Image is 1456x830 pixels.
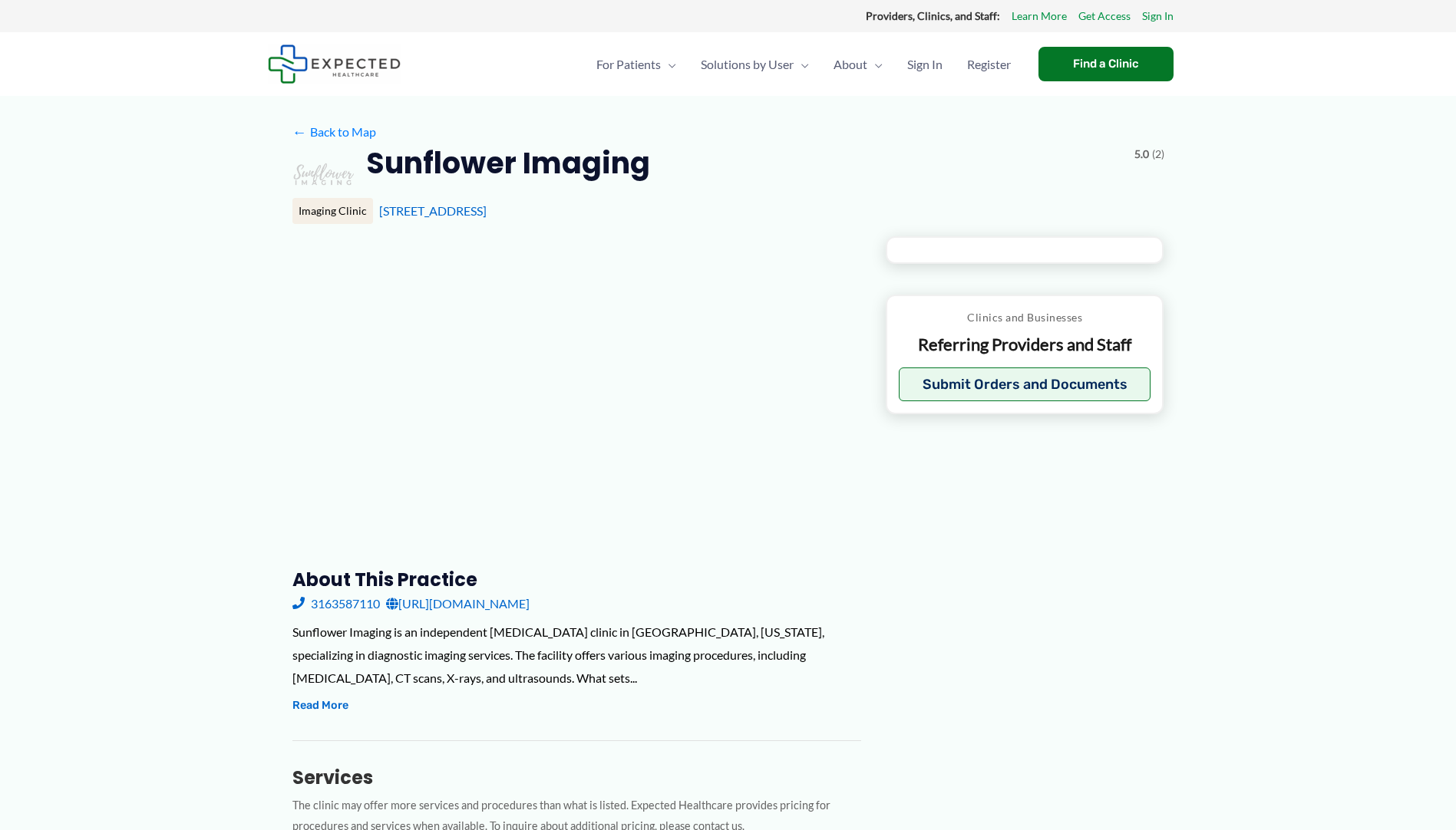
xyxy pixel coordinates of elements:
[661,38,676,91] span: Menu Toggle
[701,38,794,91] span: Solutions by User
[386,592,530,615] a: [URL][DOMAIN_NAME]
[1012,6,1067,26] a: Learn More
[834,38,867,91] span: About
[584,38,688,91] a: For PatientsMenu Toggle
[379,203,487,218] a: [STREET_ADDRESS]
[292,621,861,689] div: Sunflower Imaging is an independent [MEDICAL_DATA] clinic in [GEOGRAPHIC_DATA], [US_STATE], speci...
[1134,144,1149,164] span: 5.0
[899,334,1151,356] p: Referring Providers and Staff
[292,766,861,789] h3: Services
[1038,47,1174,81] a: Find a Clinic
[867,38,883,91] span: Menu Toggle
[866,9,1000,22] strong: Providers, Clinics, and Staff:
[895,38,955,91] a: Sign In
[292,568,861,591] h3: About this practice
[899,308,1151,328] p: Clinics and Businesses
[1142,6,1174,26] a: Sign In
[794,38,809,91] span: Menu Toggle
[292,198,373,224] div: Imaging Clinic
[292,697,348,715] button: Read More
[292,592,380,615] a: 3163587110
[688,38,821,91] a: Solutions by UserMenu Toggle
[268,44,401,84] img: Expected Healthcare Logo - side, dark font, small
[292,120,376,143] a: ←Back to Map
[967,38,1011,91] span: Register
[1078,6,1131,26] a: Get Access
[292,124,307,139] span: ←
[366,144,650,182] h2: Sunflower Imaging
[907,38,943,91] span: Sign In
[596,38,661,91] span: For Patients
[899,367,1151,401] button: Submit Orders and Documents
[1152,144,1164,164] span: (2)
[821,38,895,91] a: AboutMenu Toggle
[584,38,1023,91] nav: Primary Site Navigation
[955,38,1023,91] a: Register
